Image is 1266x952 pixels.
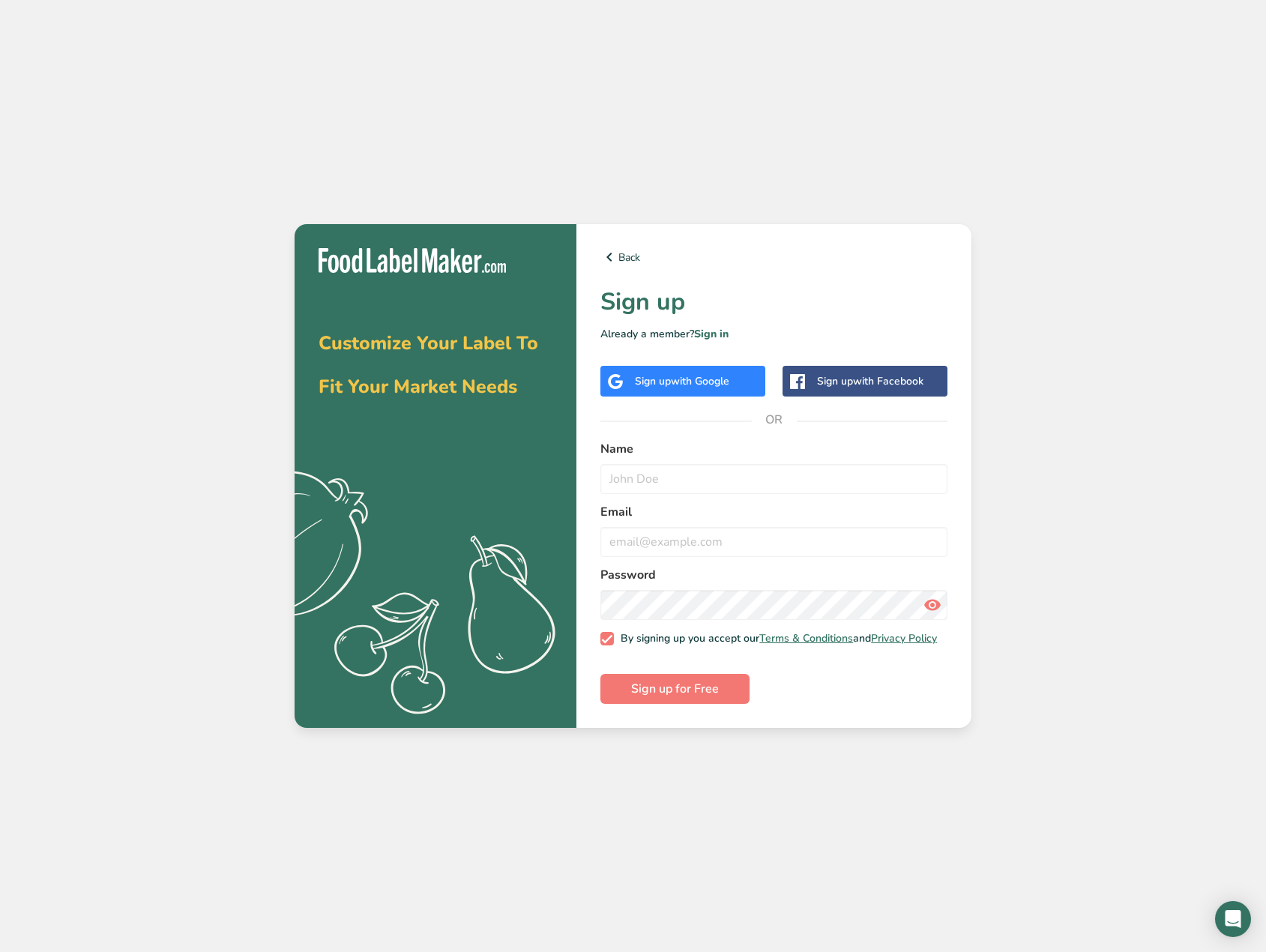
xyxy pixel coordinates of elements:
input: John Doe [600,464,947,494]
a: Terms & Conditions [759,631,853,645]
span: Customize Your Label To Fit Your Market Needs [319,331,538,400]
label: Password [600,566,947,584]
input: email@example.com [600,527,947,557]
span: with Google [671,374,729,388]
a: Sign in [694,327,729,341]
label: Email [600,503,947,521]
a: Privacy Policy [871,631,937,645]
button: Sign up for Free [600,674,750,704]
div: Open Intercom Messenger [1215,901,1251,937]
div: Sign up [817,373,923,389]
span: By signing up you accept our and [614,632,938,645]
span: OR [752,397,797,442]
span: Sign up for Free [631,680,719,698]
div: Sign up [635,373,729,389]
a: Back [600,248,947,266]
span: with Facebook [853,374,923,388]
label: Name [600,440,947,458]
img: Food Label Maker [319,248,506,273]
h1: Sign up [600,284,947,320]
p: Already a member? [600,326,947,342]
